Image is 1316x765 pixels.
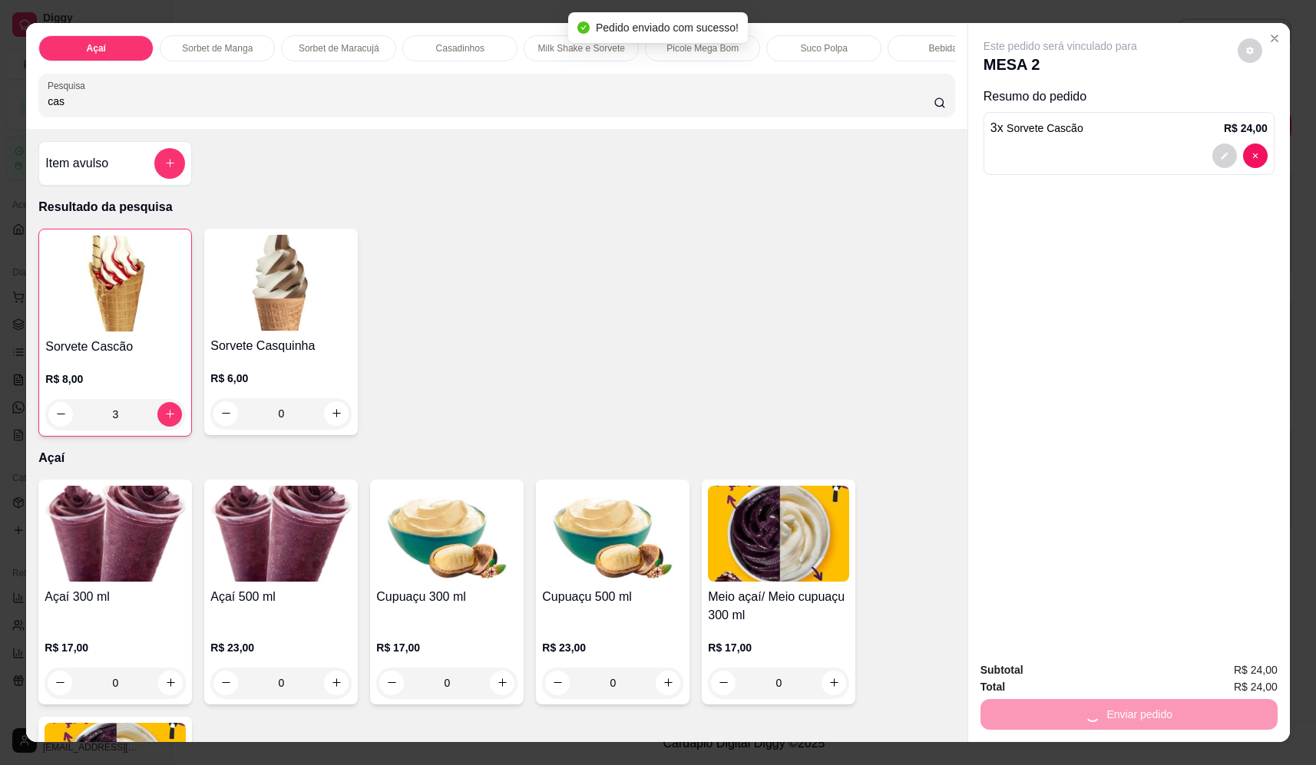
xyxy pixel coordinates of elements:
p: R$ 6,00 [210,371,352,386]
span: Pedido enviado com sucesso! [596,21,739,34]
button: decrease-product-quantity [1212,143,1237,168]
p: Resultado da pesquisa [38,198,954,216]
img: product-image [45,236,185,331]
h4: Açaí 500 ml [210,588,352,606]
strong: Subtotal [980,664,1023,676]
p: Sorbet de Maracujá [299,42,379,54]
img: product-image [210,486,352,582]
p: Milk Shake e Sorvete [538,42,625,54]
p: R$ 24,00 [1224,120,1268,136]
p: R$ 23,00 [210,640,352,655]
p: R$ 17,00 [376,640,517,655]
img: product-image [210,235,352,331]
p: R$ 8,00 [45,371,185,387]
img: product-image [376,486,517,582]
p: Suco Polpa [801,42,848,54]
p: MESA 2 [984,54,1137,75]
h4: Cupuaçu 500 ml [542,588,683,606]
img: product-image [542,486,683,582]
input: Pesquisa [48,94,934,109]
label: Pesquisa [48,79,91,92]
button: Close [1262,26,1287,51]
h4: Meio açaí/ Meio cupuaçu 300 ml [708,588,849,625]
button: decrease-product-quantity [1243,143,1268,168]
p: R$ 23,00 [542,640,683,655]
p: Açaí [87,42,106,54]
p: Picole Mega Bom [666,42,739,54]
p: Resumo do pedido [984,87,1275,106]
h4: Açaí 300 ml [45,588,186,606]
p: Sorbet de Manga [182,42,253,54]
p: R$ 17,00 [45,640,186,655]
h4: Cupuaçu 300 ml [376,588,517,606]
p: R$ 17,00 [708,640,849,655]
span: R$ 24,00 [1234,661,1278,678]
p: 3 x [990,119,1083,137]
span: R$ 24,00 [1234,678,1278,695]
p: Bebidas [929,42,962,54]
p: Este pedido será vinculado para [984,38,1137,54]
span: Sorvete Cascão [1007,122,1083,134]
img: product-image [45,486,186,582]
span: check-circle [577,21,590,34]
h4: Sorvete Cascão [45,338,185,356]
h4: Item avulso [45,154,108,173]
img: product-image [708,486,849,582]
h4: Sorvete Casquinha [210,337,352,355]
p: Açaí [38,449,954,467]
button: add-separate-item [154,148,185,179]
strong: Total [980,681,1005,693]
button: decrease-product-quantity [1238,38,1262,63]
p: Casadinhos [436,42,484,54]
